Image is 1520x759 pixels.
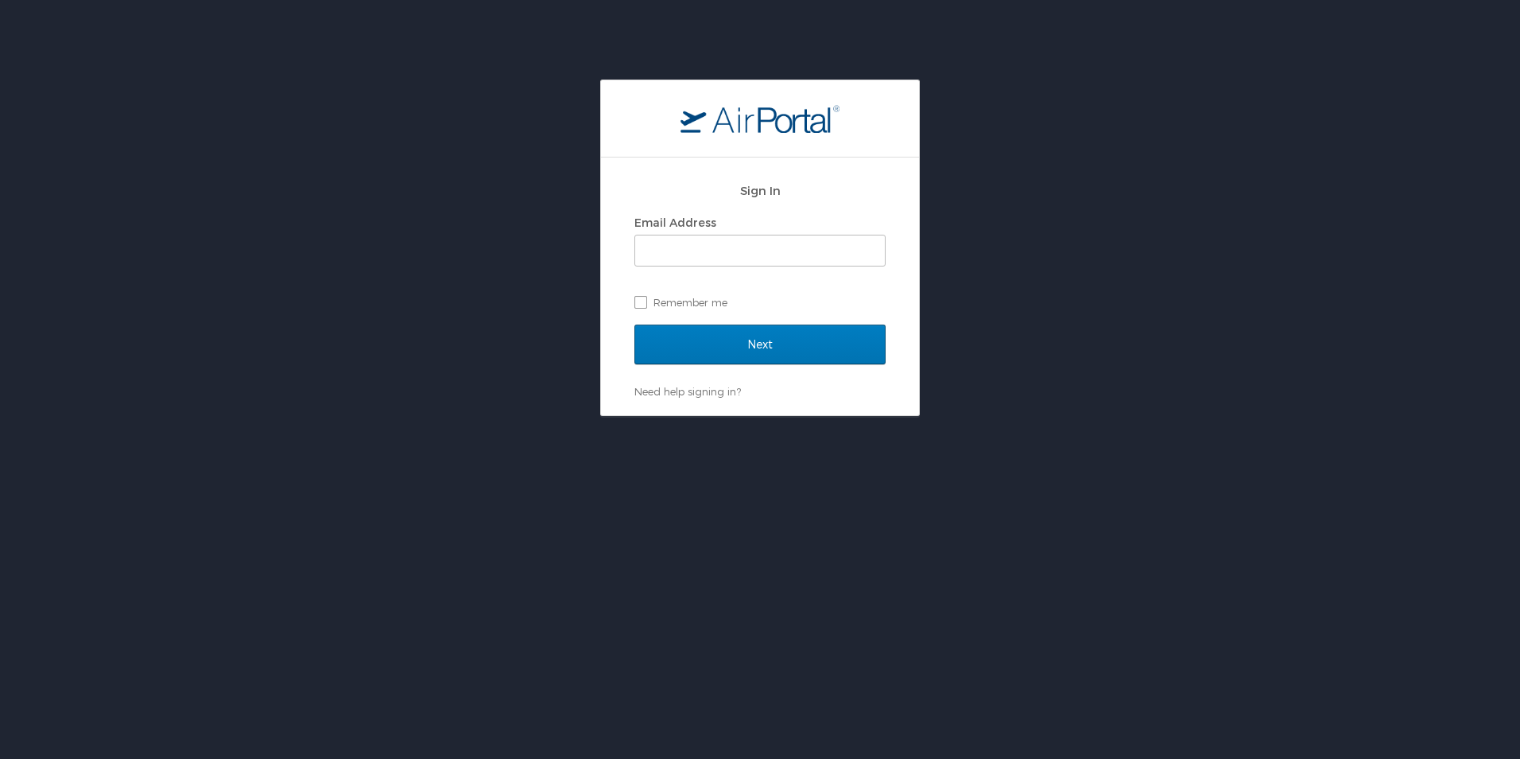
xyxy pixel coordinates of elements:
input: Next [634,325,886,364]
label: Remember me [634,290,886,314]
a: Need help signing in? [634,385,741,398]
img: logo [681,104,839,133]
label: Email Address [634,216,716,229]
h2: Sign In [634,181,886,200]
